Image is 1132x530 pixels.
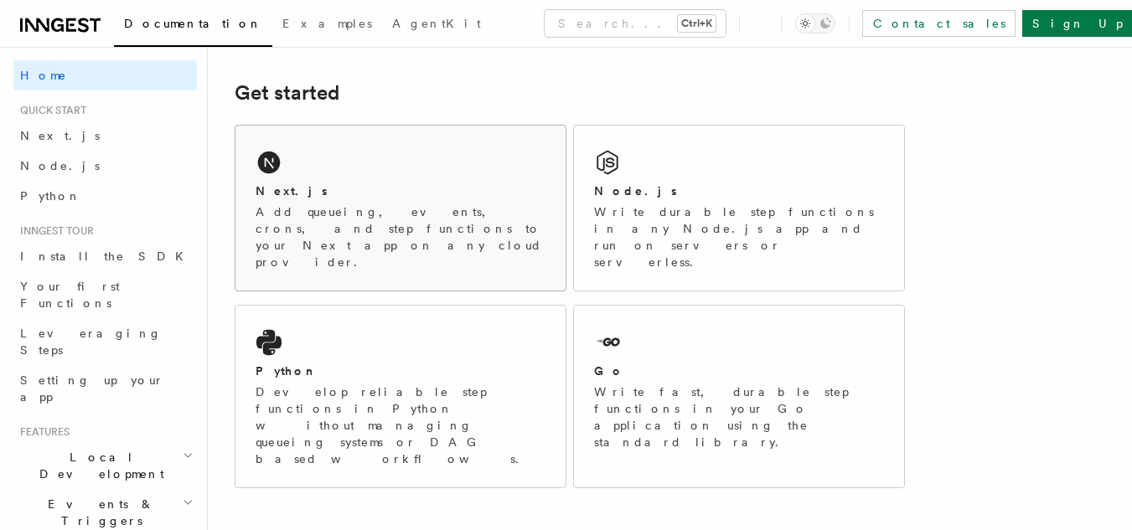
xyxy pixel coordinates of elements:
[114,5,272,47] a: Documentation
[13,121,197,151] a: Next.js
[13,60,197,90] a: Home
[256,363,318,379] h2: Python
[862,10,1016,37] a: Contact sales
[13,425,70,439] span: Features
[392,17,481,30] span: AgentKit
[235,81,339,105] a: Get started
[256,183,328,199] h2: Next.js
[13,224,94,238] span: Inngest tour
[20,327,162,357] span: Leveraging Steps
[20,189,81,203] span: Python
[20,280,120,310] span: Your first Functions
[256,383,545,467] p: Develop reliable step functions in Python without managing queueing systems or DAG based workflows.
[573,125,905,291] a: Node.jsWrite durable step functions in any Node.js app and run on servers or serverless.
[594,203,884,270] p: Write durable step functions in any Node.js app and run on servers or serverless.
[282,17,372,30] span: Examples
[594,363,624,379] h2: Go
[13,442,197,489] button: Local Development
[13,241,197,271] a: Install the SDK
[235,125,566,291] a: Next.jsAdd queueing, events, crons, and step functions to your Next app on any cloud provider.
[382,5,491,45] a: AgentKit
[13,271,197,318] a: Your first Functions
[20,373,164,404] span: Setting up your app
[20,67,67,84] span: Home
[124,17,262,30] span: Documentation
[13,449,183,482] span: Local Development
[594,383,884,450] p: Write fast, durable step functions in your Go application using the standard library.
[795,13,835,33] button: Toggle dark mode
[13,496,183,529] span: Events & Triggers
[20,159,100,172] span: Node.js
[678,15,716,32] kbd: Ctrl+K
[13,318,197,365] a: Leveraging Steps
[545,10,726,37] button: Search...Ctrl+K
[272,5,382,45] a: Examples
[13,181,197,211] a: Python
[20,129,100,142] span: Next.js
[13,104,86,117] span: Quick start
[594,183,677,199] h2: Node.js
[573,305,905,488] a: GoWrite fast, durable step functions in your Go application using the standard library.
[13,151,197,181] a: Node.js
[256,203,545,270] p: Add queueing, events, crons, and step functions to your Next app on any cloud provider.
[20,250,194,263] span: Install the SDK
[13,365,197,412] a: Setting up your app
[235,305,566,488] a: PythonDevelop reliable step functions in Python without managing queueing systems or DAG based wo...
